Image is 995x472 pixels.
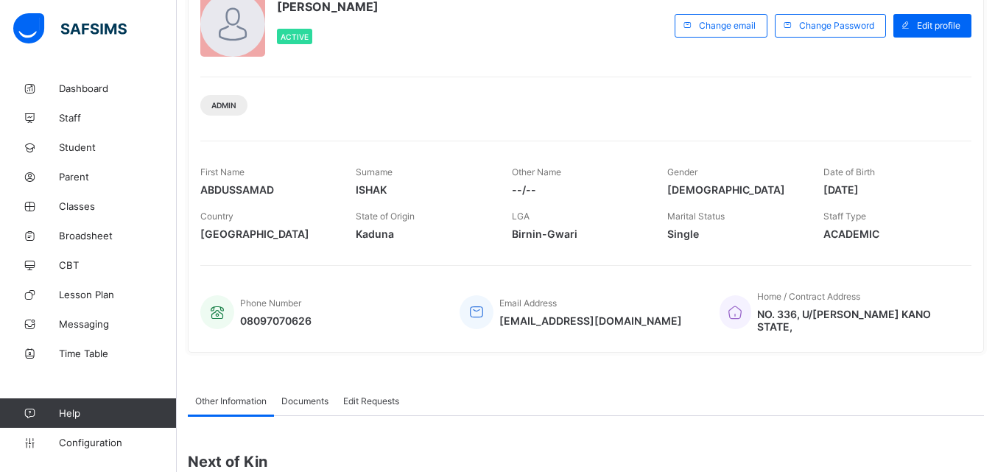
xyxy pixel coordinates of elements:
[200,183,334,196] span: ABDUSSAMAD
[200,166,245,177] span: First Name
[211,101,236,110] span: Admin
[917,20,960,31] span: Edit profile
[699,20,756,31] span: Change email
[281,395,328,406] span: Documents
[512,211,530,222] span: LGA
[667,166,697,177] span: Gender
[356,228,489,240] span: Kaduna
[356,211,415,222] span: State of Origin
[59,171,177,183] span: Parent
[59,407,176,419] span: Help
[59,289,177,300] span: Lesson Plan
[281,32,309,41] span: Active
[512,228,645,240] span: Birnin-Gwari
[512,183,645,196] span: --/--
[757,308,957,333] span: NO. 336, U/[PERSON_NAME] KANO STATE,
[823,228,957,240] span: ACADEMIC
[356,166,393,177] span: Surname
[240,297,301,309] span: Phone Number
[200,228,334,240] span: [GEOGRAPHIC_DATA]
[823,166,875,177] span: Date of Birth
[823,211,866,222] span: Staff Type
[59,200,177,212] span: Classes
[59,112,177,124] span: Staff
[59,141,177,153] span: Student
[59,82,177,94] span: Dashboard
[499,314,682,327] span: [EMAIL_ADDRESS][DOMAIN_NAME]
[200,211,233,222] span: Country
[59,348,177,359] span: Time Table
[188,453,984,471] span: Next of Kin
[667,211,725,222] span: Marital Status
[499,297,557,309] span: Email Address
[667,183,801,196] span: [DEMOGRAPHIC_DATA]
[343,395,399,406] span: Edit Requests
[757,291,860,302] span: Home / Contract Address
[823,183,957,196] span: [DATE]
[59,259,177,271] span: CBT
[59,318,177,330] span: Messaging
[512,166,561,177] span: Other Name
[59,437,176,448] span: Configuration
[240,314,312,327] span: 08097070626
[13,13,127,44] img: safsims
[59,230,177,242] span: Broadsheet
[195,395,267,406] span: Other Information
[667,228,801,240] span: Single
[356,183,489,196] span: ISHAK
[799,20,874,31] span: Change Password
